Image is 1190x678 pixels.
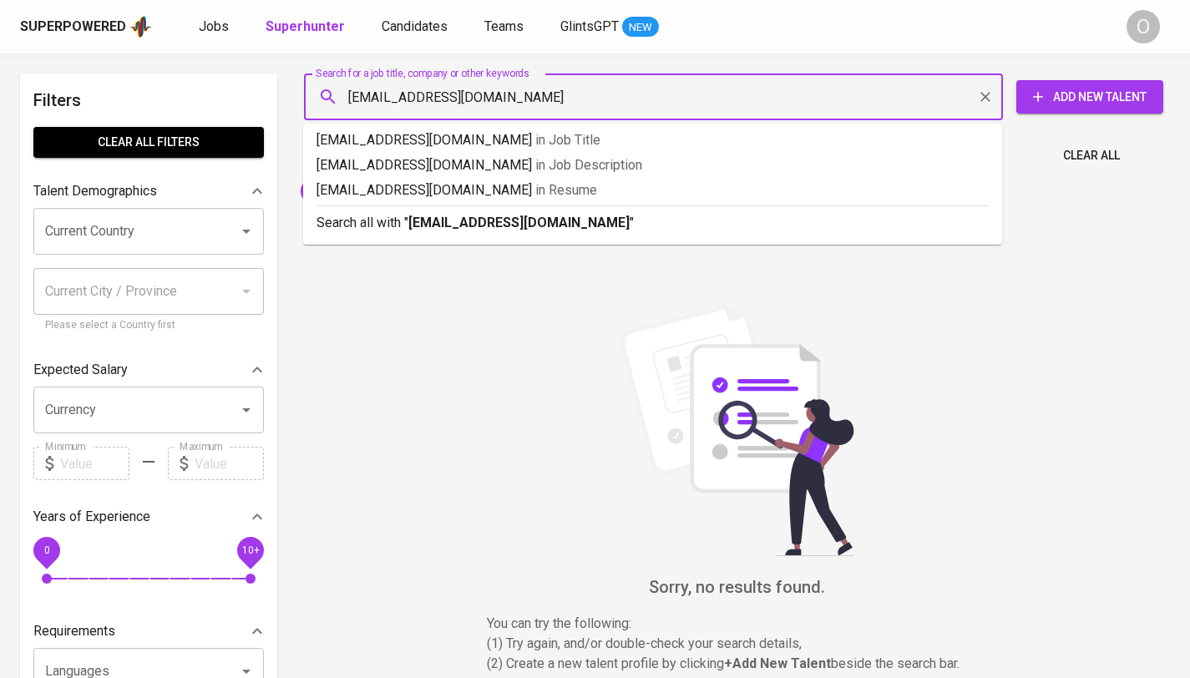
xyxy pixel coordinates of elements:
[301,183,494,199] span: [EMAIL_ADDRESS][DOMAIN_NAME]
[199,17,232,38] a: Jobs
[33,615,264,648] div: Requirements
[316,180,989,200] p: [EMAIL_ADDRESS][DOMAIN_NAME]
[43,544,49,556] span: 0
[382,17,451,38] a: Candidates
[484,17,527,38] a: Teams
[1016,80,1163,114] button: Add New Talent
[1127,10,1160,43] div: O
[241,544,259,556] span: 10+
[622,19,659,36] span: NEW
[235,220,258,243] button: Open
[301,178,512,205] div: [EMAIL_ADDRESS][DOMAIN_NAME]
[487,614,988,634] p: You can try the following :
[33,360,128,380] p: Expected Salary
[129,14,152,39] img: app logo
[33,181,157,201] p: Talent Demographics
[1063,145,1120,166] span: Clear All
[535,157,642,173] span: in Job Description
[33,353,264,387] div: Expected Salary
[382,18,448,34] span: Candidates
[304,574,1170,600] h6: Sorry, no results found.
[612,306,863,556] img: file_searching.svg
[45,317,252,334] p: Please select a Country first
[33,621,115,641] p: Requirements
[20,18,126,37] div: Superpowered
[560,18,619,34] span: GlintsGPT
[33,127,264,158] button: Clear All filters
[33,507,150,527] p: Years of Experience
[195,447,264,480] input: Value
[1030,87,1150,108] span: Add New Talent
[535,132,600,148] span: in Job Title
[20,14,152,39] a: Superpoweredapp logo
[33,175,264,208] div: Talent Demographics
[484,18,524,34] span: Teams
[199,18,229,34] span: Jobs
[560,17,659,38] a: GlintsGPT NEW
[33,500,264,534] div: Years of Experience
[316,130,989,150] p: [EMAIL_ADDRESS][DOMAIN_NAME]
[408,215,630,230] b: [EMAIL_ADDRESS][DOMAIN_NAME]
[235,398,258,422] button: Open
[266,18,345,34] b: Superhunter
[60,447,129,480] input: Value
[47,132,251,153] span: Clear All filters
[487,654,988,674] p: (2) Create a new talent profile by clicking beside the search bar.
[1056,140,1127,171] button: Clear All
[316,155,989,175] p: [EMAIL_ADDRESS][DOMAIN_NAME]
[535,182,597,198] span: in Resume
[316,213,989,233] p: Search all with " "
[266,17,348,38] a: Superhunter
[974,85,997,109] button: Clear
[33,87,264,114] h6: Filters
[487,634,988,654] p: (1) Try again, and/or double-check your search details,
[724,655,831,671] b: + Add New Talent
